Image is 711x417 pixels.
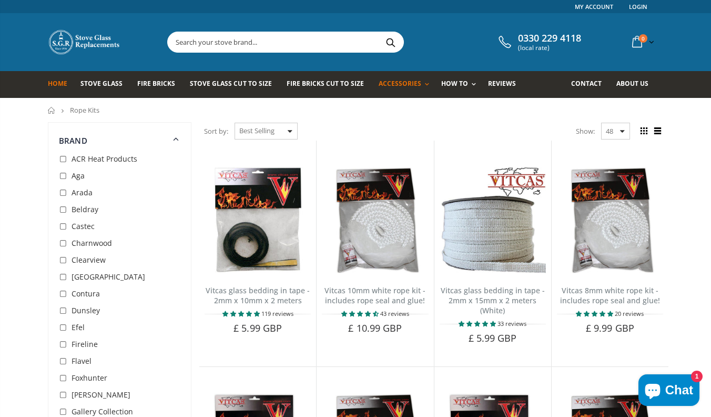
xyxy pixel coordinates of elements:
[518,33,581,44] span: 0330 229 4118
[379,71,434,98] a: Accessories
[72,238,112,248] span: Charnwood
[576,310,615,317] span: 4.90 stars
[440,167,546,273] img: Vitcas stove glass bedding in tape
[639,34,647,43] span: 0
[322,167,428,273] img: Vitcas white rope, glue and gloves kit 10mm
[72,187,93,197] span: Arada
[324,285,425,305] a: Vitcas 10mm white rope kit - includes rope seal and glue!
[560,285,660,305] a: Vitcas 8mm white rope kit - includes rope seal and glue!
[341,310,380,317] span: 4.67 stars
[137,71,183,98] a: Fire Bricks
[496,33,581,52] a: 0330 229 4118 (local rate)
[571,79,602,88] span: Contact
[616,71,656,98] a: About us
[72,373,107,383] span: Foxhunter
[497,320,526,327] span: 33 reviews
[488,79,516,88] span: Reviews
[379,32,402,52] button: Search
[48,107,56,114] a: Home
[441,79,468,88] span: How To
[488,71,524,98] a: Reviews
[72,272,145,282] span: [GEOGRAPHIC_DATA]
[72,406,133,416] span: Gallery Collection
[469,332,517,344] span: £ 5.99 GBP
[80,71,130,98] a: Stove Glass
[72,356,92,366] span: Flavel
[261,310,293,317] span: 119 reviews
[441,285,545,315] a: Vitcas glass bedding in tape - 2mm x 15mm x 2 meters (White)
[635,374,703,409] inbox-online-store-chat: Shopify online store chat
[518,44,581,52] span: (local rate)
[638,125,649,137] span: Grid view
[287,71,372,98] a: Fire Bricks Cut To Size
[287,79,364,88] span: Fire Bricks Cut To Size
[72,255,106,265] span: Clearview
[72,154,137,164] span: ACR Heat Products
[615,310,644,317] span: 20 reviews
[233,322,282,334] span: £ 5.99 GBP
[571,71,610,98] a: Contact
[348,322,402,334] span: £ 10.99 GBP
[652,125,663,137] span: List view
[190,71,279,98] a: Stove Glass Cut To Size
[72,390,130,400] span: [PERSON_NAME]
[204,122,228,141] span: Sort by:
[380,310,409,317] span: 43 reviews
[222,310,261,317] span: 4.85 stars
[441,71,481,98] a: How To
[190,79,271,88] span: Stove Glass Cut To Size
[459,320,497,327] span: 4.88 stars
[72,221,95,231] span: Castec
[48,79,67,88] span: Home
[206,285,310,305] a: Vitcas glass bedding in tape - 2mm x 10mm x 2 meters
[616,79,648,88] span: About us
[80,79,123,88] span: Stove Glass
[70,105,99,115] span: Rope Kits
[557,167,663,273] img: Vitcas white rope, glue and gloves kit 8mm
[628,32,656,52] a: 0
[72,289,100,299] span: Contura
[59,135,87,146] span: Brand
[48,29,121,55] img: Stove Glass Replacement
[72,322,85,332] span: Efel
[168,32,521,52] input: Search your stove brand...
[72,339,98,349] span: Fireline
[379,79,421,88] span: Accessories
[586,322,634,334] span: £ 9.99 GBP
[72,171,85,181] span: Aga
[72,305,100,315] span: Dunsley
[205,167,311,273] img: Vitcas stove glass bedding in tape
[72,204,98,214] span: Beldray
[137,79,175,88] span: Fire Bricks
[48,71,75,98] a: Home
[576,123,595,140] span: Show:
